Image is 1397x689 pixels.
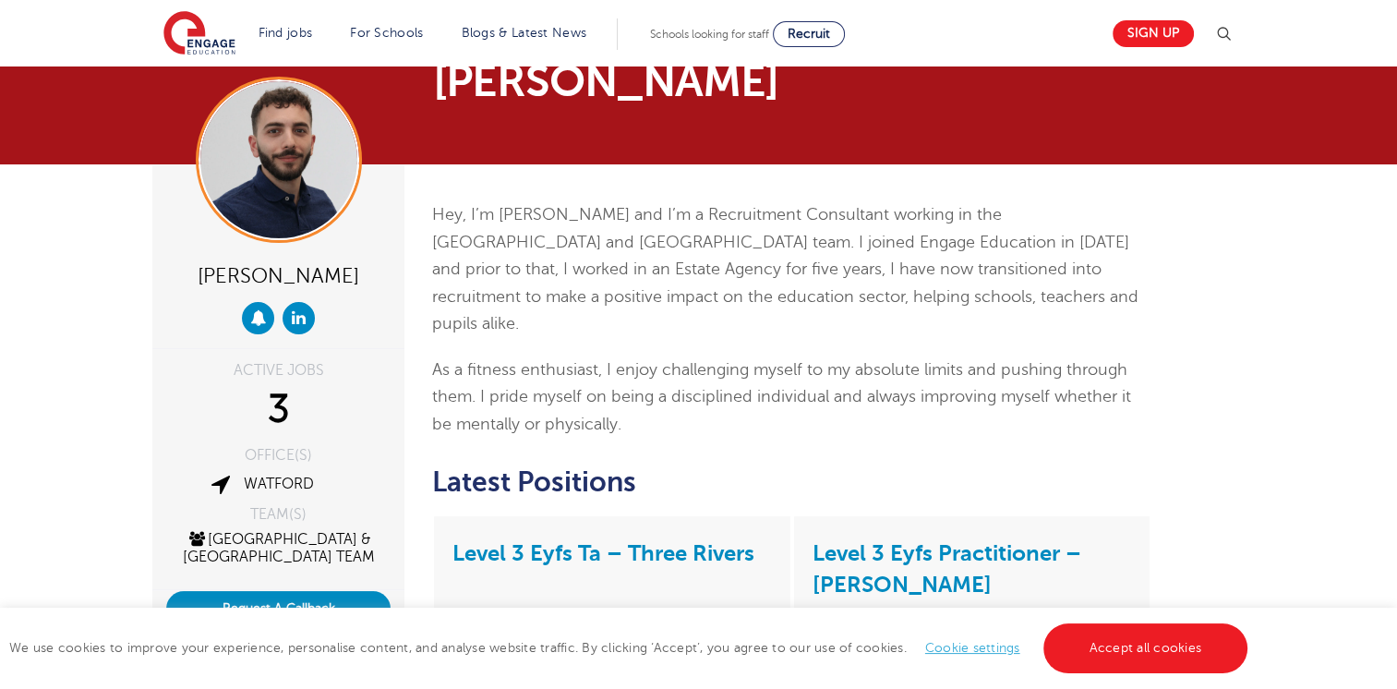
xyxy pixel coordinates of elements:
a: Level 3 Eyfs Ta – Three Rivers [452,540,754,566]
span: Recruit [788,27,830,41]
span: Schools looking for staff [650,28,769,41]
a: Watford [244,476,314,492]
a: Level 3 Eyfs Practitioner – [PERSON_NAME] [813,540,1081,598]
a: Accept all cookies [1043,623,1248,673]
div: ACTIVE JOBS [166,363,391,378]
div: 3 [166,387,391,433]
span: We use cookies to improve your experience, personalise content, and analyse website traffic. By c... [9,641,1252,655]
a: For Schools [350,26,423,40]
h1: [PERSON_NAME] [433,59,872,103]
h2: Latest Positions [432,466,1151,498]
span: As a fitness enthusiast, I enjoy challenging myself to my absolute limits and pushing through the... [432,360,1131,433]
a: Sign up [1113,20,1194,47]
div: OFFICE(S) [166,448,391,463]
button: Request A Callback [166,591,391,626]
a: Find jobs [259,26,313,40]
span: Hey, I’m [PERSON_NAME] and I’m a Recruitment Consultant working in the [GEOGRAPHIC_DATA] and [GEO... [432,205,1138,332]
a: [GEOGRAPHIC_DATA] & [GEOGRAPHIC_DATA] Team [183,531,375,565]
a: Blogs & Latest News [462,26,587,40]
a: Cookie settings [925,641,1020,655]
div: TEAM(S) [166,507,391,522]
a: Recruit [773,21,845,47]
div: [PERSON_NAME] [166,257,391,293]
img: Engage Education [163,11,235,57]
